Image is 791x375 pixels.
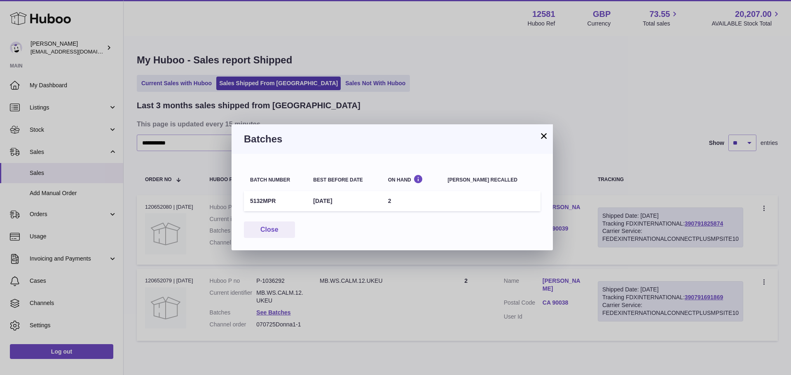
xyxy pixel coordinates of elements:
div: [PERSON_NAME] recalled [448,177,534,183]
div: Best before date [313,177,375,183]
div: Batch number [250,177,301,183]
div: On Hand [388,175,435,182]
h3: Batches [244,133,541,146]
td: 5132MPR [244,191,307,211]
td: 2 [382,191,442,211]
button: × [539,131,549,141]
td: [DATE] [307,191,381,211]
button: Close [244,221,295,238]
